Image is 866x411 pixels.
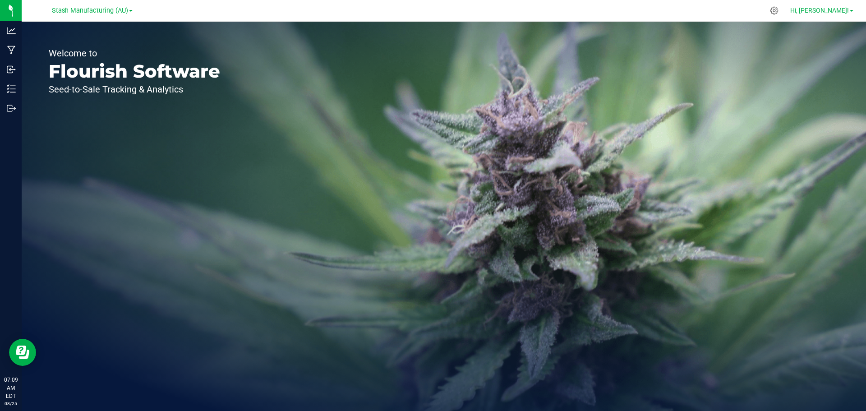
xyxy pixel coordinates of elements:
p: Flourish Software [49,62,220,80]
p: 08/25 [4,400,18,407]
span: Stash Manufacturing (AU) [52,7,128,14]
inline-svg: Inventory [7,84,16,93]
div: Manage settings [769,6,780,15]
inline-svg: Analytics [7,26,16,35]
inline-svg: Manufacturing [7,46,16,55]
p: 07:09 AM EDT [4,376,18,400]
inline-svg: Inbound [7,65,16,74]
p: Welcome to [49,49,220,58]
p: Seed-to-Sale Tracking & Analytics [49,85,220,94]
iframe: Resource center [9,339,36,366]
span: Hi, [PERSON_NAME]! [790,7,849,14]
inline-svg: Outbound [7,104,16,113]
